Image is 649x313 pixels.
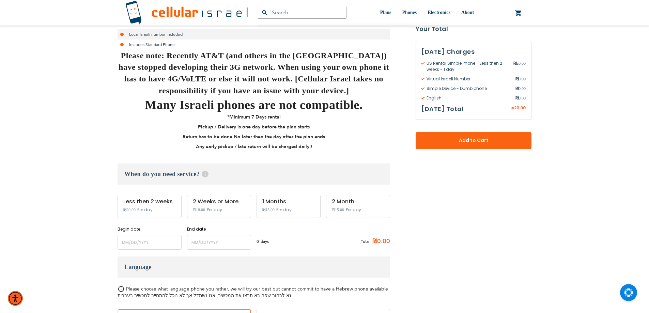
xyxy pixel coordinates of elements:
[461,10,474,15] span: About
[515,95,526,101] span: 0.00
[416,24,531,34] strong: Your Total
[262,199,315,205] div: 1 Months
[515,76,526,82] span: 0.00
[137,207,153,213] span: Per day
[346,207,361,213] span: Per day
[513,60,516,66] span: ₪
[370,236,390,247] span: ₪0.00
[416,132,531,149] button: Add to Cart
[402,10,417,15] span: Phones
[119,51,389,95] strong: Please note: Recently AT&T (and others in the [GEOGRAPHIC_DATA]) have stopped developing their 3G...
[193,199,245,205] div: 2 Weeks or More
[262,207,275,212] span: ₪15.00
[515,85,519,92] span: ₪
[421,85,515,92] span: Simple Device - Dumb phone
[207,207,222,213] span: Per day
[257,238,261,245] span: 0
[515,76,519,82] span: ₪
[202,171,208,177] span: Help
[361,238,370,245] span: Total
[332,199,384,205] div: 2 Month
[421,104,464,114] h3: [DATE] Total
[276,207,292,213] span: Per day
[198,124,310,130] strong: Pickup / Delivery is one day before the plan starts
[118,286,388,299] span: Please choose what language phone you rather, we will try our best but cannot commit to have a He...
[187,235,251,250] input: MM/DD/YYYY
[421,95,515,101] span: English
[196,143,312,150] strong: Any early pickup / late return will be charged daily!!
[513,60,526,73] span: 20.00
[118,226,182,232] label: Begin date
[380,10,391,15] span: Plans
[193,207,205,212] span: ₪18.00
[118,29,390,40] li: Local Israeli number included
[438,137,509,144] span: Add to Cart
[261,238,269,245] span: days
[8,291,23,306] div: Accessibility Menu
[421,60,513,73] span: US Rental Simple Phone - Less then 2 weeks - 1 day
[510,105,514,111] span: ₪
[227,114,281,120] strong: *Minimum 7 Days rental
[428,10,450,15] span: Electronics
[118,235,182,250] input: MM/DD/YYYY
[514,105,526,111] span: 20.00
[258,7,346,19] input: Search
[421,47,526,57] h3: [DATE] Charges
[187,226,251,232] label: End date
[124,264,152,270] span: Language
[421,76,515,82] span: Virtual Israeli Number
[183,134,325,140] strong: Return has to be done No later then the day after the plan ends
[145,98,363,112] strong: Many Israeli phones are not compatible.
[515,95,519,101] span: ₪
[118,40,390,50] li: Includes Standard Phone
[118,163,390,185] h3: When do you need service?
[123,207,136,212] span: ₪20.00
[125,1,248,25] img: Cellular Israel Logo
[515,85,526,92] span: 0.00
[332,207,344,212] span: ₪15.00
[123,199,176,205] div: Less then 2 weeks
